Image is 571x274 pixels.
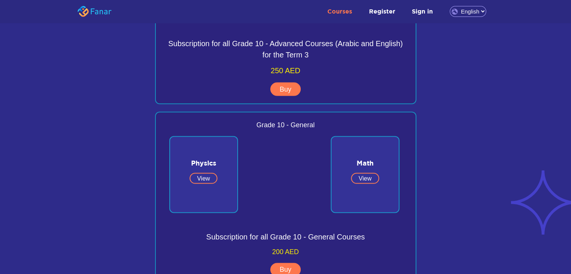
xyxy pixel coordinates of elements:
span: Math [331,152,399,174]
span: Subscription for all Grade 10 - Advanced Courses (Arabic and English) for the Term 3 [163,35,408,63]
a: View [351,173,379,184]
a: Courses [320,6,360,15]
a: Sign in [404,6,440,15]
img: language.png [452,9,458,15]
span: Physics [170,152,237,174]
span: Grade 10 - General [163,120,408,130]
a: Buy [270,82,301,96]
a: View [190,173,217,184]
span: 200 AED [272,248,299,255]
span: Subscription for all Grade 10 - General Courses [163,228,408,245]
span: 250 AED [271,66,300,75]
a: Register [362,6,403,15]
